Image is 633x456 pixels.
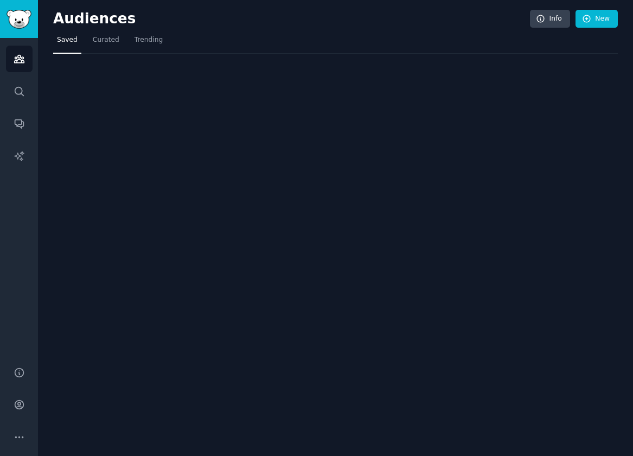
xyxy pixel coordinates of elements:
[53,10,530,28] h2: Audiences
[135,35,163,45] span: Trending
[530,10,570,28] a: Info
[89,31,123,54] a: Curated
[576,10,618,28] a: New
[57,35,78,45] span: Saved
[131,31,167,54] a: Trending
[93,35,119,45] span: Curated
[53,31,81,54] a: Saved
[7,10,31,29] img: GummySearch logo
